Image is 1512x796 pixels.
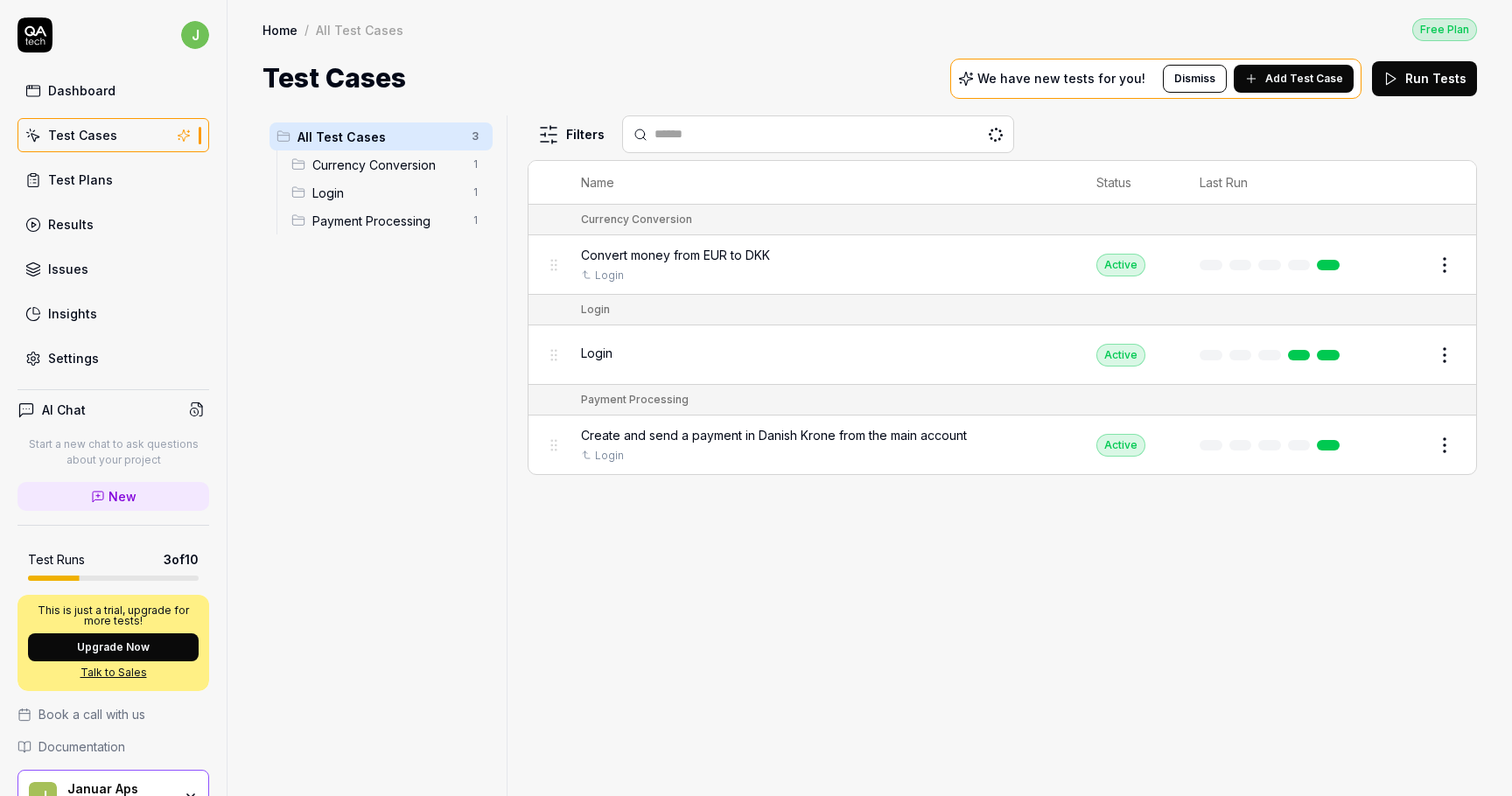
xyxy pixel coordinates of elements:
[17,252,209,286] a: Issues
[48,304,97,323] div: Insights
[28,633,199,661] button: Upgrade Now
[1096,344,1145,367] div: Active
[48,215,94,234] div: Results
[528,117,615,152] button: Filters
[1372,61,1477,96] button: Run Tests
[48,260,88,278] div: Issues
[17,73,209,108] a: Dashboard
[262,59,406,98] h1: Test Cases
[465,210,486,231] span: 1
[28,605,199,626] p: This is just a trial, upgrade for more tests!
[1182,161,1364,205] th: Last Run
[304,21,309,38] div: /
[28,665,199,681] a: Talk to Sales
[17,436,209,468] p: Start a new chat to ask questions about your project
[528,325,1476,385] tr: LoginActive
[581,212,692,227] div: Currency Conversion
[595,448,624,464] a: Login
[581,302,610,318] div: Login
[297,128,461,146] span: All Test Cases
[1079,161,1182,205] th: Status
[17,297,209,331] a: Insights
[38,705,145,723] span: Book a call with us
[164,550,199,569] span: 3 of 10
[48,81,115,100] div: Dashboard
[284,150,493,178] div: Drag to reorderCurrency Conversion1
[1412,18,1477,41] div: Free Plan
[48,349,99,367] div: Settings
[1096,434,1145,457] div: Active
[17,207,209,241] a: Results
[977,73,1145,85] p: We have new tests for you!
[17,737,209,756] a: Documentation
[262,21,297,38] a: Home
[284,178,493,206] div: Drag to reorderLogin1
[1234,65,1354,93] button: Add Test Case
[595,268,624,283] a: Login
[581,426,967,444] span: Create and send a payment in Danish Krone from the main account
[17,705,209,723] a: Book a call with us
[528,235,1476,295] tr: Convert money from EUR to DKKLoginActive
[581,392,689,408] div: Payment Processing
[1096,254,1145,276] div: Active
[284,206,493,234] div: Drag to reorderPayment Processing1
[17,163,209,197] a: Test Plans
[42,401,86,419] h4: AI Chat
[312,184,461,202] span: Login
[465,182,486,203] span: 1
[17,341,209,375] a: Settings
[17,482,209,511] a: New
[17,118,209,152] a: Test Cases
[581,246,770,264] span: Convert money from EUR to DKK
[38,737,125,756] span: Documentation
[181,21,209,49] span: j
[1163,65,1227,93] button: Dismiss
[312,212,461,230] span: Payment Processing
[48,171,113,189] div: Test Plans
[528,415,1476,474] tr: Create and send a payment in Danish Krone from the main accountLoginActive
[48,126,117,144] div: Test Cases
[108,487,136,506] span: New
[316,21,403,38] div: All Test Cases
[28,552,85,568] h5: Test Runs
[465,154,486,175] span: 1
[563,161,1079,205] th: Name
[1265,71,1343,87] span: Add Test Case
[581,344,612,362] span: Login
[312,156,461,174] span: Currency Conversion
[181,17,209,52] button: j
[465,126,486,147] span: 3
[1412,17,1477,41] button: Free Plan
